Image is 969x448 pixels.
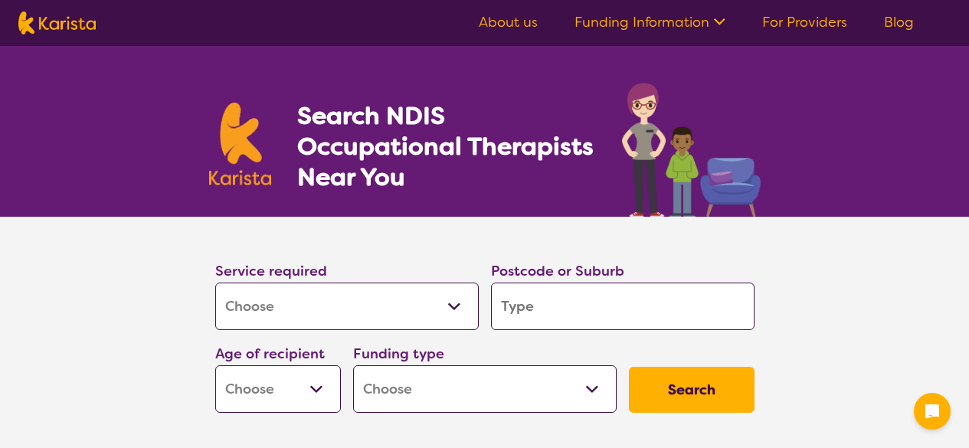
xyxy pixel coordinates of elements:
[479,13,538,31] a: About us
[629,367,755,413] button: Search
[575,13,725,31] a: Funding Information
[353,345,444,363] label: Funding type
[622,83,761,217] img: occupational-therapy
[491,262,624,280] label: Postcode or Suburb
[18,11,96,34] img: Karista logo
[884,13,914,31] a: Blog
[762,13,847,31] a: For Providers
[215,345,325,363] label: Age of recipient
[297,100,595,192] h1: Search NDIS Occupational Therapists Near You
[491,283,755,330] input: Type
[215,262,327,280] label: Service required
[209,103,272,185] img: Karista logo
